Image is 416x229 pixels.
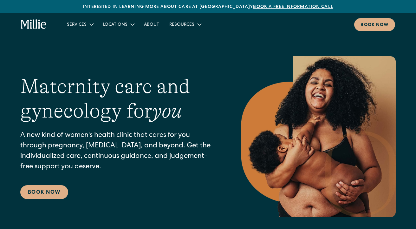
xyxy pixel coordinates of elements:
div: Book now [361,22,389,29]
h1: Maternity care and gynecology for [20,74,216,123]
a: Book now [354,18,395,31]
p: A new kind of women's health clinic that cares for you through pregnancy, [MEDICAL_DATA], and bey... [20,131,216,172]
div: Services [67,22,87,28]
a: Book a free information call [253,5,333,9]
div: Resources [164,19,206,30]
div: Locations [103,22,127,28]
a: About [139,19,164,30]
img: Smiling mother with her baby in arms, celebrating body positivity and the nurturing bond of postp... [241,56,396,217]
div: Resources [169,22,194,28]
div: Services [62,19,98,30]
em: you [152,99,182,122]
a: home [21,19,47,30]
div: Locations [98,19,139,30]
a: Book Now [20,185,68,199]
